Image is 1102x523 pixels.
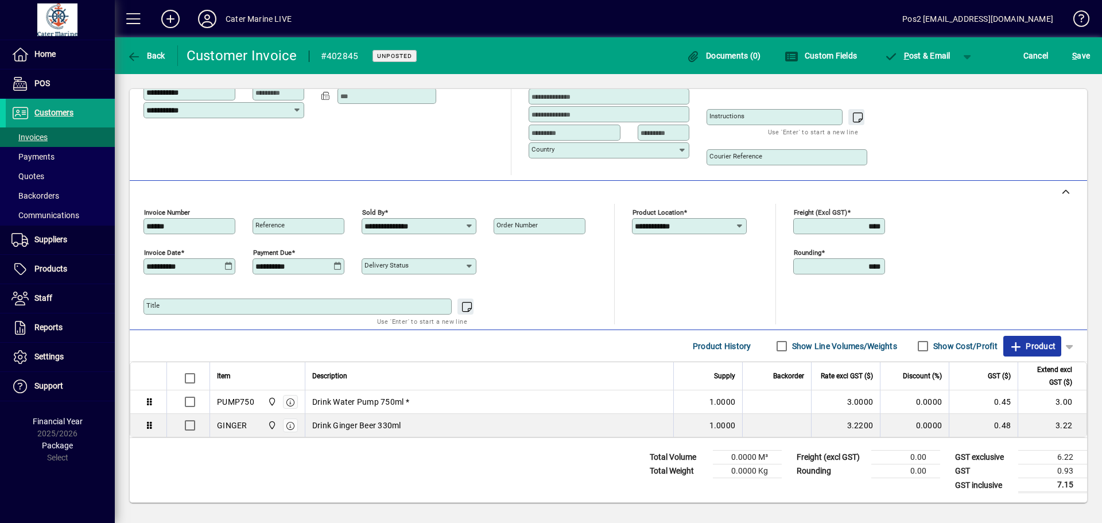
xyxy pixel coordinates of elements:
[34,323,63,332] span: Reports
[124,45,168,66] button: Back
[33,417,83,426] span: Financial Year
[253,249,292,257] mat-label: Payment due
[949,451,1018,464] td: GST exclusive
[794,208,847,216] mat-label: Freight (excl GST)
[146,301,160,309] mat-label: Title
[1018,451,1087,464] td: 6.22
[768,125,858,138] mat-hint: Use 'Enter' to start a new line
[686,51,761,60] span: Documents (0)
[6,343,115,371] a: Settings
[1018,464,1087,478] td: 0.93
[903,370,942,382] span: Discount (%)
[34,49,56,59] span: Home
[1072,51,1077,60] span: S
[127,51,165,60] span: Back
[321,47,359,65] div: #402845
[6,166,115,186] a: Quotes
[226,10,292,28] div: Cater Marine LIVE
[496,221,538,229] mat-label: Order number
[265,419,278,432] span: Cater Marine
[6,186,115,206] a: Backorders
[693,337,751,355] span: Product History
[531,145,554,153] mat-label: Country
[34,264,67,273] span: Products
[949,390,1018,414] td: 0.45
[988,370,1011,382] span: GST ($)
[931,340,998,352] label: Show Cost/Profit
[265,396,278,408] span: Cater Marine
[1018,390,1087,414] td: 3.00
[11,211,79,220] span: Communications
[949,478,1018,493] td: GST inclusive
[633,208,684,216] mat-label: Product location
[880,390,949,414] td: 0.0000
[6,284,115,313] a: Staff
[6,206,115,225] a: Communications
[144,249,181,257] mat-label: Invoice date
[1018,414,1087,437] td: 3.22
[709,152,762,160] mat-label: Courier Reference
[821,370,873,382] span: Rate excl GST ($)
[1003,336,1061,357] button: Product
[790,340,897,352] label: Show Line Volumes/Weights
[794,249,821,257] mat-label: Rounding
[11,133,48,142] span: Invoices
[217,396,254,408] div: PUMP750
[1020,45,1051,66] button: Cancel
[152,9,189,29] button: Add
[312,420,401,431] span: Drink Ginger Beer 330ml
[377,315,467,328] mat-hint: Use 'Enter' to start a new line
[144,208,190,216] mat-label: Invoice number
[791,451,871,464] td: Freight (excl GST)
[362,208,385,216] mat-label: Sold by
[1025,363,1072,389] span: Extend excl GST ($)
[871,451,940,464] td: 0.00
[791,464,871,478] td: Rounding
[818,396,873,408] div: 3.0000
[713,451,782,464] td: 0.0000 M³
[785,51,857,60] span: Custom Fields
[688,336,756,357] button: Product History
[217,420,247,431] div: GINGER
[6,147,115,166] a: Payments
[1072,47,1090,65] span: ave
[684,45,764,66] button: Documents (0)
[644,451,713,464] td: Total Volume
[34,235,67,244] span: Suppliers
[6,69,115,98] a: POS
[6,127,115,147] a: Invoices
[818,420,873,431] div: 3.2200
[6,372,115,401] a: Support
[884,51,950,60] span: ost & Email
[34,293,52,303] span: Staff
[6,255,115,284] a: Products
[880,414,949,437] td: 0.0000
[6,226,115,254] a: Suppliers
[904,51,909,60] span: P
[1069,45,1093,66] button: Save
[34,381,63,390] span: Support
[34,108,73,117] span: Customers
[871,464,940,478] td: 0.00
[773,370,804,382] span: Backorder
[782,45,860,66] button: Custom Fields
[902,10,1053,28] div: Pos2 [EMAIL_ADDRESS][DOMAIN_NAME]
[644,464,713,478] td: Total Weight
[949,414,1018,437] td: 0.48
[34,352,64,361] span: Settings
[6,40,115,69] a: Home
[714,370,735,382] span: Supply
[11,152,55,161] span: Payments
[6,313,115,342] a: Reports
[312,396,409,408] span: Drink Water Pump 750ml *
[1018,478,1087,493] td: 7.15
[878,45,956,66] button: Post & Email
[364,261,409,269] mat-label: Delivery status
[709,420,736,431] span: 1.0000
[34,79,50,88] span: POS
[217,370,231,382] span: Item
[187,47,297,65] div: Customer Invoice
[255,221,285,229] mat-label: Reference
[1023,47,1049,65] span: Cancel
[1009,337,1056,355] span: Product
